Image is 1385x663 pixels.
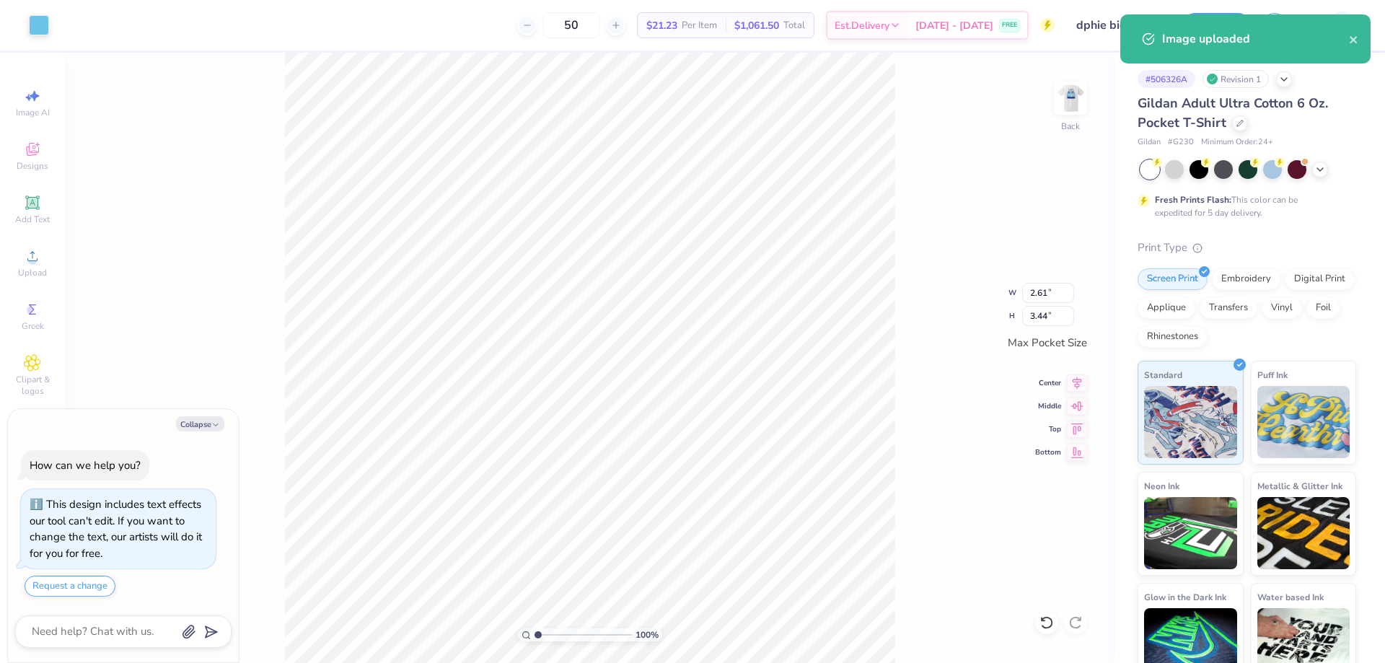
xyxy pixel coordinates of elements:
[543,12,599,38] input: – –
[1138,326,1208,348] div: Rhinestones
[1035,378,1061,388] span: Center
[636,628,659,641] span: 100 %
[1262,297,1302,319] div: Vinyl
[30,458,141,473] div: How can we help you?
[1138,95,1328,131] span: Gildan Adult Ultra Cotton 6 Oz. Pocket T-Shirt
[30,497,202,561] div: This design includes text effects our tool can't edit. If you want to change the text, our artist...
[22,320,44,332] span: Greek
[1056,84,1085,113] img: Back
[1257,367,1288,382] span: Puff Ink
[176,416,224,431] button: Collapse
[1002,20,1017,30] span: FREE
[783,18,805,33] span: Total
[1144,386,1237,458] img: Standard
[1035,401,1061,411] span: Middle
[1202,70,1269,88] div: Revision 1
[1144,589,1226,605] span: Glow in the Dark Ink
[1257,386,1350,458] img: Puff Ink
[1162,30,1349,48] div: Image uploaded
[1257,497,1350,569] img: Metallic & Glitter Ink
[1138,268,1208,290] div: Screen Print
[1065,11,1171,40] input: Untitled Design
[1144,367,1182,382] span: Standard
[1035,424,1061,434] span: Top
[835,18,889,33] span: Est. Delivery
[1138,240,1356,256] div: Print Type
[1257,589,1324,605] span: Water based Ink
[915,18,993,33] span: [DATE] - [DATE]
[18,267,47,278] span: Upload
[1285,268,1355,290] div: Digital Print
[1144,497,1237,569] img: Neon Ink
[7,374,58,397] span: Clipart & logos
[25,576,115,597] button: Request a change
[1138,70,1195,88] div: # 506326A
[15,214,50,225] span: Add Text
[1138,297,1195,319] div: Applique
[1212,268,1280,290] div: Embroidery
[1155,194,1231,206] strong: Fresh Prints Flash:
[1257,478,1342,493] span: Metallic & Glitter Ink
[17,160,48,172] span: Designs
[1200,297,1257,319] div: Transfers
[1061,120,1080,133] div: Back
[1138,136,1161,149] span: Gildan
[1306,297,1340,319] div: Foil
[16,107,50,118] span: Image AI
[1201,136,1273,149] span: Minimum Order: 24 +
[734,18,779,33] span: $1,061.50
[1155,193,1332,219] div: This color can be expedited for 5 day delivery.
[1035,447,1061,457] span: Bottom
[1349,30,1359,48] button: close
[1168,136,1194,149] span: # G230
[1144,478,1179,493] span: Neon Ink
[682,18,717,33] span: Per Item
[646,18,677,33] span: $21.23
